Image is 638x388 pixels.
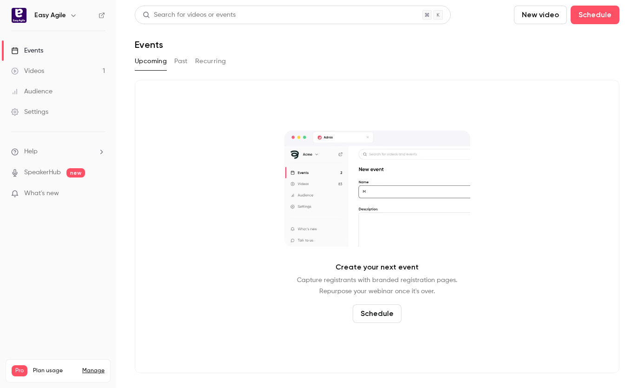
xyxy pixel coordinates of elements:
img: Easy Agile [12,8,26,23]
a: SpeakerHub [24,168,61,178]
p: Capture registrants with branded registration pages. Repurpose your webinar once it's over. [297,275,457,297]
button: Past [174,54,188,69]
span: What's new [24,189,59,198]
button: Schedule [571,6,619,24]
button: Upcoming [135,54,167,69]
a: Manage [82,367,105,375]
h1: Events [135,39,163,50]
button: Recurring [195,54,226,69]
button: Schedule [353,304,401,323]
p: Create your next event [335,262,419,273]
span: Help [24,147,38,157]
div: Events [11,46,43,55]
span: new [66,168,85,178]
div: Videos [11,66,44,76]
li: help-dropdown-opener [11,147,105,157]
h6: Easy Agile [34,11,66,20]
div: Search for videos or events [143,10,236,20]
button: New video [514,6,567,24]
span: Pro [12,365,27,376]
div: Audience [11,87,53,96]
span: Plan usage [33,367,77,375]
iframe: Noticeable Trigger [94,190,105,198]
div: Settings [11,107,48,117]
